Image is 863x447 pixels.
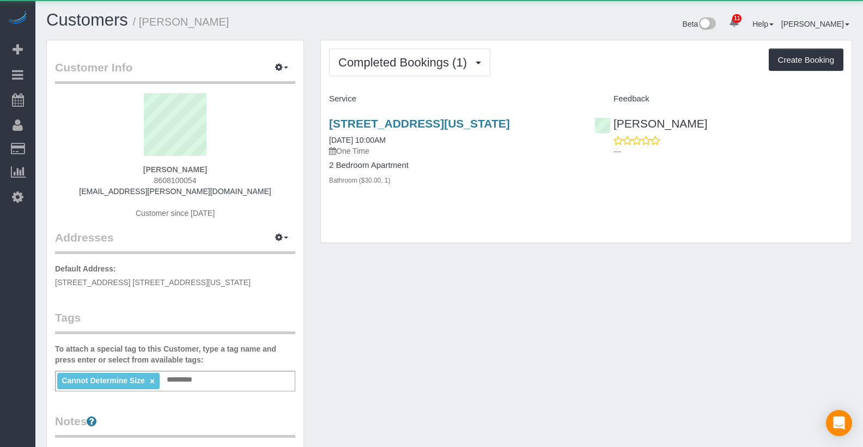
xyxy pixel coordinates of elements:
[613,146,843,157] p: ---
[55,343,295,365] label: To attach a special tag to this Customer, type a tag name and press enter or select from availabl...
[594,117,708,130] a: [PERSON_NAME]
[55,310,295,334] legend: Tags
[329,117,510,130] a: [STREET_ADDRESS][US_STATE]
[698,17,716,32] img: New interface
[724,11,745,35] a: 11
[46,10,128,29] a: Customers
[7,11,28,26] img: Automaid Logo
[329,94,578,104] h4: Service
[338,56,472,69] span: Completed Bookings (1)
[732,14,742,23] span: 11
[329,49,490,76] button: Completed Bookings (1)
[329,161,578,170] h4: 2 Bedroom Apartment
[133,16,229,28] small: / [PERSON_NAME]
[55,413,295,438] legend: Notes
[136,209,215,218] span: Customer since [DATE]
[55,278,251,287] span: [STREET_ADDRESS] [STREET_ADDRESS][US_STATE]
[62,376,144,385] span: Cannot Determine Size
[55,59,295,84] legend: Customer Info
[752,20,774,28] a: Help
[826,410,852,436] div: Open Intercom Messenger
[150,377,155,386] a: ×
[683,20,716,28] a: Beta
[55,263,116,274] label: Default Address:
[594,94,843,104] h4: Feedback
[154,176,197,185] span: 8608100054
[79,187,271,196] a: [EMAIL_ADDRESS][PERSON_NAME][DOMAIN_NAME]
[329,177,390,184] small: Bathroom ($30.00, 1)
[329,146,578,156] p: One Time
[769,49,843,71] button: Create Booking
[781,20,849,28] a: [PERSON_NAME]
[143,165,207,174] strong: [PERSON_NAME]
[329,136,386,144] a: [DATE] 10:00AM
